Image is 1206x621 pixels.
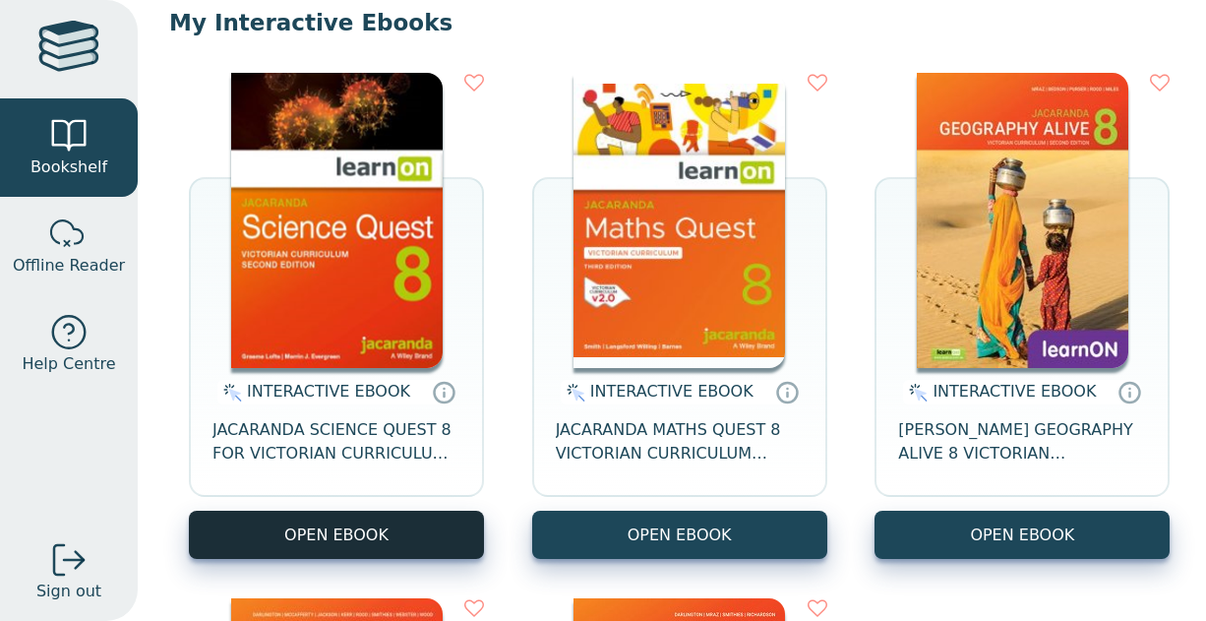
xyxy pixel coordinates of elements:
[432,380,455,404] a: Interactive eBooks are accessed online via the publisher’s portal. They contain interactive resou...
[775,380,799,404] a: Interactive eBooks are accessed online via the publisher’s portal. They contain interactive resou...
[169,8,1175,37] p: My Interactive Ebooks
[874,511,1170,559] button: OPEN EBOOK
[561,381,585,404] img: interactive.svg
[189,511,484,559] button: OPEN EBOOK
[36,580,101,603] span: Sign out
[556,418,804,466] span: JACARANDA MATHS QUEST 8 VICTORIAN CURRICULUM LEARNON EBOOK 3E
[898,418,1146,466] span: [PERSON_NAME] GEOGRAPHY ALIVE 8 VICTORIAN CURRICULUM LEARNON EBOOK 2E
[1117,380,1141,404] a: Interactive eBooks are accessed online via the publisher’s portal. They contain interactive resou...
[22,352,115,376] span: Help Centre
[590,382,754,401] span: INTERACTIVE EBOOK
[903,381,928,404] img: interactive.svg
[212,418,460,466] span: JACARANDA SCIENCE QUEST 8 FOR VICTORIAN CURRICULUM LEARNON 2E EBOOK
[573,73,785,368] img: c004558a-e884-43ec-b87a-da9408141e80.jpg
[217,381,242,404] img: interactive.svg
[933,382,1096,401] span: INTERACTIVE EBOOK
[231,73,443,368] img: fffb2005-5288-ea11-a992-0272d098c78b.png
[917,73,1128,368] img: 5407fe0c-7f91-e911-a97e-0272d098c78b.jpg
[13,254,125,278] span: Offline Reader
[247,382,410,401] span: INTERACTIVE EBOOK
[30,155,107,179] span: Bookshelf
[532,511,827,559] button: OPEN EBOOK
